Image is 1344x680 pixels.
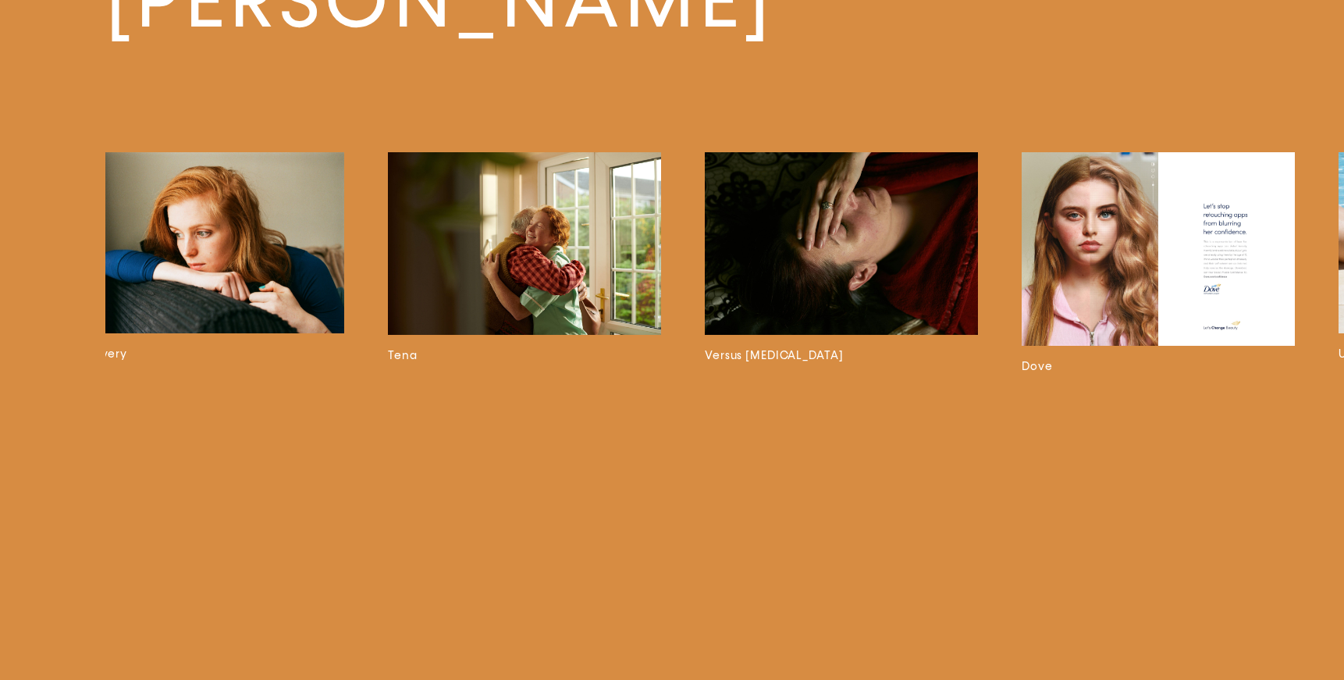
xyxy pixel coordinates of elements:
[1022,152,1295,603] a: Dove
[388,347,661,365] h3: Tena
[71,152,344,603] a: Recovery
[705,347,978,365] h3: Versus [MEDICAL_DATA]
[705,152,978,603] a: Versus [MEDICAL_DATA]
[1022,358,1295,376] h3: Dove
[71,346,344,363] h3: Recovery
[388,152,661,603] a: Tena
